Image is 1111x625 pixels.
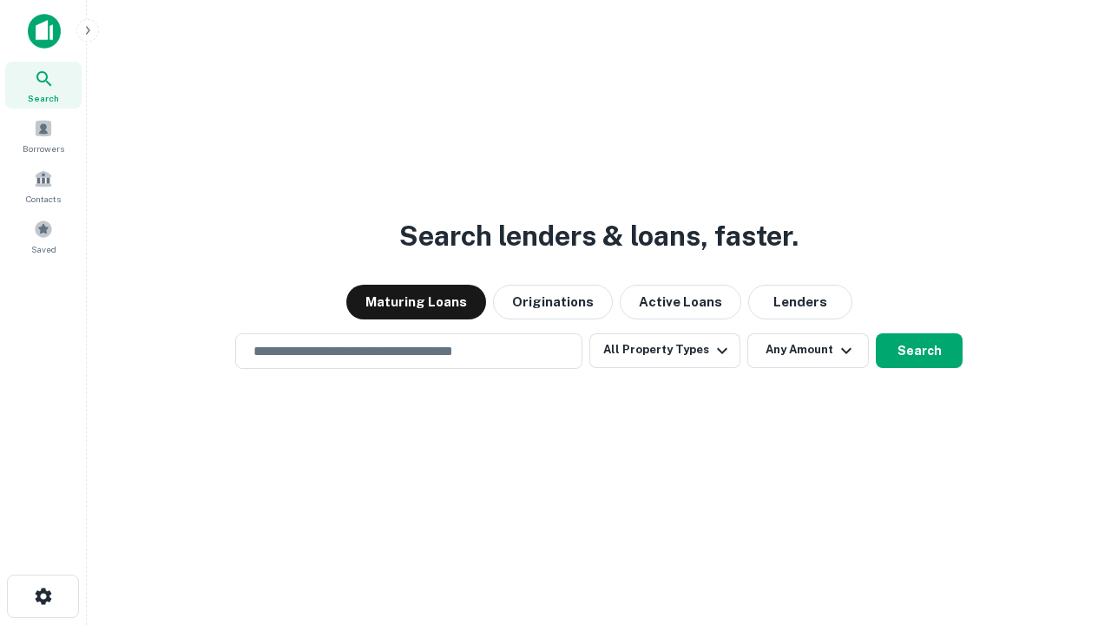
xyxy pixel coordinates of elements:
[23,141,64,155] span: Borrowers
[747,333,869,368] button: Any Amount
[589,333,740,368] button: All Property Types
[620,285,741,319] button: Active Loans
[1024,431,1111,514] iframe: Chat Widget
[399,215,799,257] h3: Search lenders & loans, faster.
[5,162,82,209] a: Contacts
[346,285,486,319] button: Maturing Loans
[31,242,56,256] span: Saved
[5,112,82,159] a: Borrowers
[5,62,82,109] a: Search
[28,91,59,105] span: Search
[748,285,852,319] button: Lenders
[28,14,61,49] img: capitalize-icon.png
[5,213,82,260] a: Saved
[876,333,963,368] button: Search
[26,192,61,206] span: Contacts
[493,285,613,319] button: Originations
